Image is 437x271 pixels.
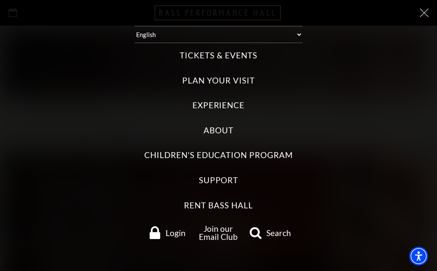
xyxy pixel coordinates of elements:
label: About [204,125,233,136]
span: Search [266,229,291,237]
label: Tickets & Events [180,50,257,61]
label: Rent Bass Hall [184,200,253,211]
select: Select: [134,26,303,43]
label: Plan Your Visit [182,75,254,86]
a: Login [142,226,192,239]
label: Children's Education Program [144,150,293,161]
label: Experience [192,100,245,111]
a: search [245,226,295,239]
label: Support [199,175,239,186]
span: Login [166,229,186,237]
a: Join our Email Club [199,224,238,242]
div: Accessibility Menu [409,247,428,265]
